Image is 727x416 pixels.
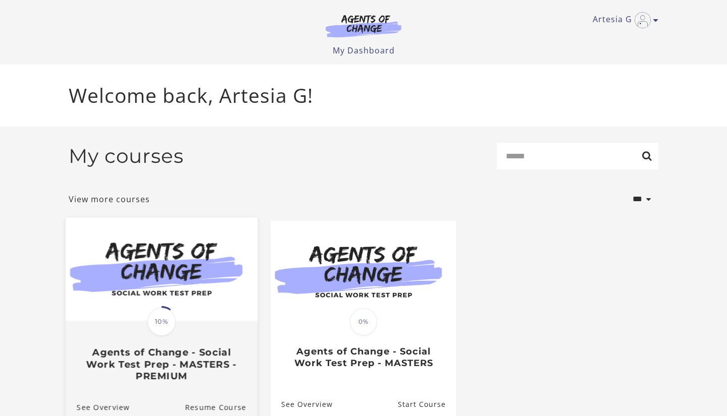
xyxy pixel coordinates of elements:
[69,81,658,110] p: Welcome back, Artesia G!
[350,308,377,335] span: 0%
[333,45,395,56] a: My Dashboard
[69,193,150,205] a: View more courses
[77,346,246,382] h3: Agents of Change - Social Work Test Prep - MASTERS - PREMIUM
[147,308,176,336] span: 10%
[69,144,184,168] h2: My courses
[315,14,412,37] img: Agents of Change Logo
[593,12,653,28] a: Toggle menu
[281,346,445,369] h3: Agents of Change - Social Work Test Prep - MASTERS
